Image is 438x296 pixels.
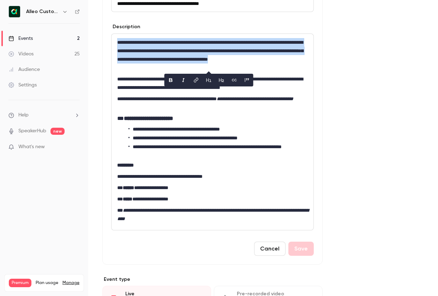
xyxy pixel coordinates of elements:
div: Audience [8,66,40,73]
li: help-dropdown-opener [8,111,80,119]
button: italic [178,74,189,86]
button: link [191,74,202,86]
div: Settings [8,81,37,89]
span: Help [18,111,29,119]
button: blockquote [241,74,253,86]
button: Cancel [254,242,286,256]
section: description [111,34,314,230]
img: Alleo Customer Success [9,6,20,17]
button: bold [165,74,176,86]
h6: Alleo Customer Success [26,8,59,15]
span: Plan usage [36,280,58,286]
div: Events [8,35,33,42]
span: What's new [18,143,45,151]
span: Premium [9,279,31,287]
div: editor [112,34,313,230]
label: Description [111,23,140,30]
span: new [50,128,65,135]
iframe: Noticeable Trigger [71,144,80,150]
a: SpeakerHub [18,127,46,135]
a: Manage [62,280,79,286]
p: Event type [102,276,323,283]
div: Videos [8,50,34,58]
